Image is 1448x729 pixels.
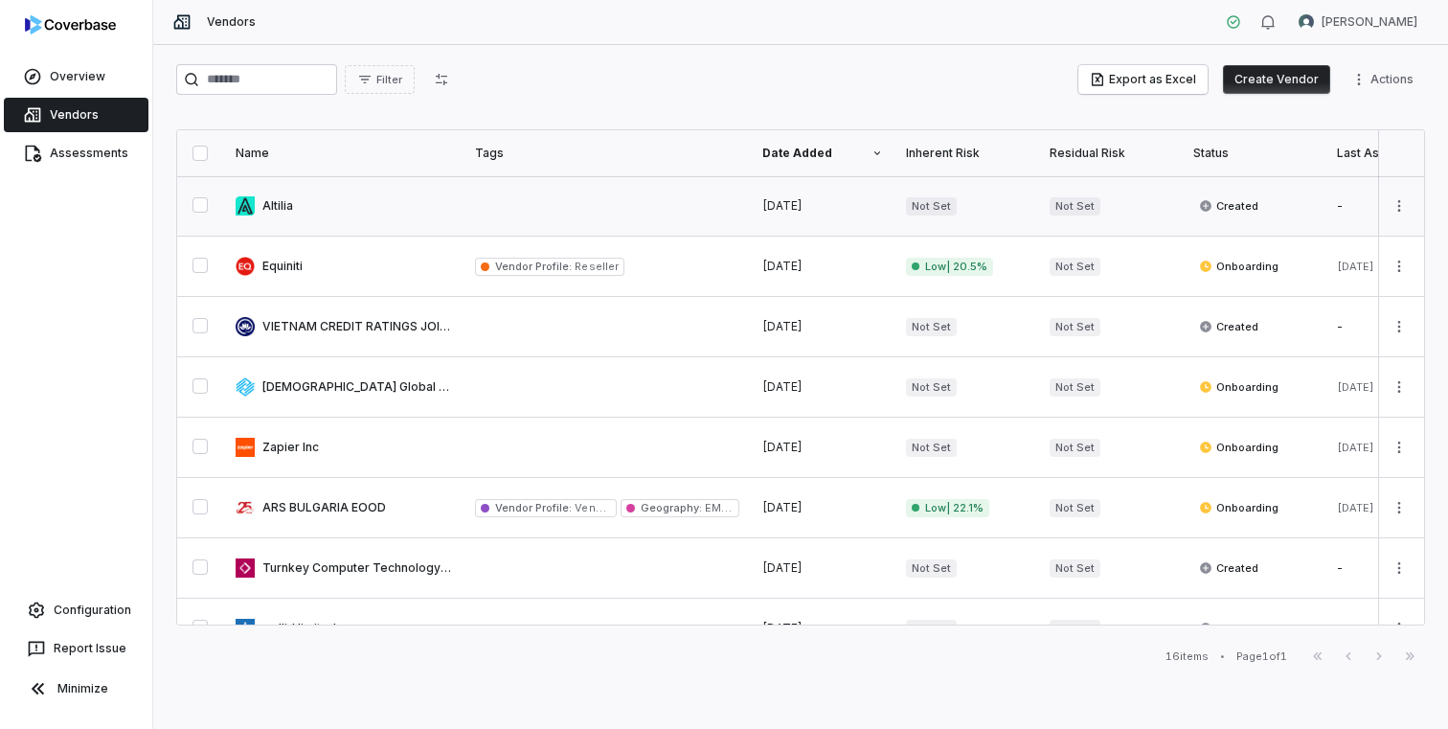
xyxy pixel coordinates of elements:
div: Status [1193,146,1314,161]
span: Vendor Profile : [495,260,572,273]
span: Onboarding [1199,440,1278,455]
img: Pedro Henrique De Oliveira avatar [1299,14,1314,30]
button: Filter [345,65,415,94]
button: Create Vendor [1223,65,1330,94]
span: Created [1199,198,1258,214]
span: [DATE] [762,500,803,514]
span: [DATE] [762,440,803,454]
div: Name [236,146,452,161]
span: Vendors [207,14,256,30]
span: Not Set [1050,378,1100,397]
span: [DATE] [762,198,803,213]
span: Created [1199,621,1258,636]
span: Onboarding [1199,379,1278,395]
button: Minimize [8,670,145,708]
span: Not Set [906,378,957,397]
span: Not Set [1050,318,1100,336]
span: Vendor [572,501,613,514]
span: [DATE] [762,560,803,575]
span: [DATE] [762,259,803,273]
a: Configuration [8,593,145,627]
button: More actions [1384,373,1414,401]
span: Filter [376,73,402,87]
span: EMEA [702,501,735,514]
button: More actions [1384,312,1414,341]
span: [DATE] [762,621,803,635]
span: Overview [50,69,105,84]
a: Overview [4,59,148,94]
button: More actions [1384,433,1414,462]
div: Residual Risk [1050,146,1170,161]
span: [DATE] [762,379,803,394]
span: Configuration [54,603,131,618]
span: [DATE] [1337,260,1374,273]
span: Low | 22.1% [906,499,989,517]
span: Geography : [641,501,702,514]
button: More actions [1384,192,1414,220]
span: Reseller [572,260,618,273]
span: Minimize [57,681,108,696]
button: Report Issue [8,631,145,666]
span: Low | 20.5% [906,258,993,276]
button: More actions [1384,554,1414,582]
span: Created [1199,560,1258,576]
button: More actions [1384,614,1414,643]
span: Not Set [906,197,957,216]
span: [DATE] [1337,441,1374,454]
a: Assessments [4,136,148,171]
span: Not Set [906,620,957,638]
span: [DATE] [762,319,803,333]
div: Date Added [762,146,883,161]
span: [PERSON_NAME] [1322,14,1417,30]
span: Vendors [50,107,99,123]
button: Pedro Henrique De Oliveira avatar[PERSON_NAME] [1287,8,1429,36]
div: Inherent Risk [906,146,1027,161]
a: Vendors [4,98,148,132]
span: Not Set [906,439,957,457]
span: Not Set [1050,197,1100,216]
img: logo-D7KZi-bG.svg [25,15,116,34]
span: Not Set [1050,258,1100,276]
button: More actions [1346,65,1425,94]
span: Not Set [1050,499,1100,517]
span: Not Set [1050,559,1100,578]
div: Page 1 of 1 [1236,649,1287,664]
span: Assessments [50,146,128,161]
span: Not Set [906,318,957,336]
span: Not Set [906,559,957,578]
button: Export as Excel [1078,65,1208,94]
div: • [1220,649,1225,663]
span: Onboarding [1199,500,1278,515]
span: Vendor Profile : [495,501,572,514]
span: [DATE] [1337,380,1374,394]
span: Not Set [1050,439,1100,457]
div: Tags [475,146,739,161]
span: Report Issue [54,641,126,656]
button: More actions [1384,252,1414,281]
span: [DATE] [1337,501,1374,514]
button: More actions [1384,493,1414,522]
span: Not Set [1050,620,1100,638]
span: Onboarding [1199,259,1278,274]
div: 16 items [1165,649,1209,664]
span: Created [1199,319,1258,334]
